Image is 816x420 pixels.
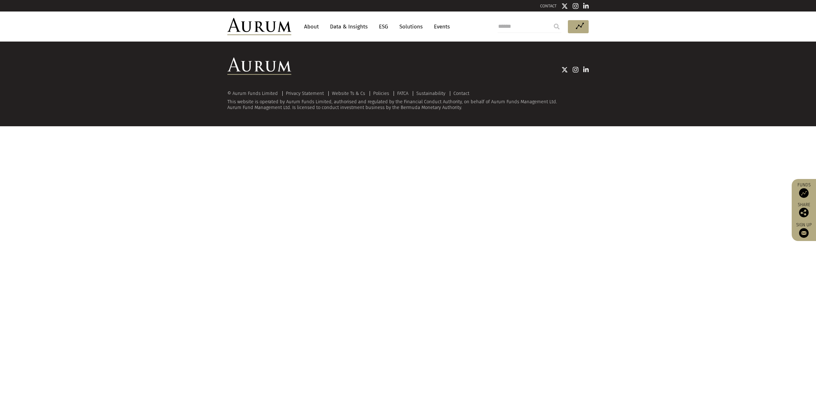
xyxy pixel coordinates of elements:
a: Solutions [396,21,426,33]
a: ESG [376,21,391,33]
a: FATCA [397,90,408,96]
img: Linkedin icon [583,3,589,9]
div: This website is operated by Aurum Funds Limited, authorised and regulated by the Financial Conduc... [227,91,589,110]
a: Sustainability [416,90,445,96]
a: CONTACT [540,4,557,8]
a: Policies [373,90,389,96]
a: About [301,21,322,33]
img: Instagram icon [573,3,578,9]
a: Privacy Statement [286,90,324,96]
img: Instagram icon [573,66,578,73]
img: Linkedin icon [583,66,589,73]
img: Aurum [227,18,291,35]
a: Contact [453,90,469,96]
input: Submit [550,20,563,33]
div: © Aurum Funds Limited [227,91,281,96]
img: Twitter icon [561,66,568,73]
img: Aurum Logo [227,58,291,75]
a: Events [431,21,450,33]
img: Twitter icon [561,3,568,9]
a: Data & Insights [327,21,371,33]
a: Website Ts & Cs [332,90,365,96]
